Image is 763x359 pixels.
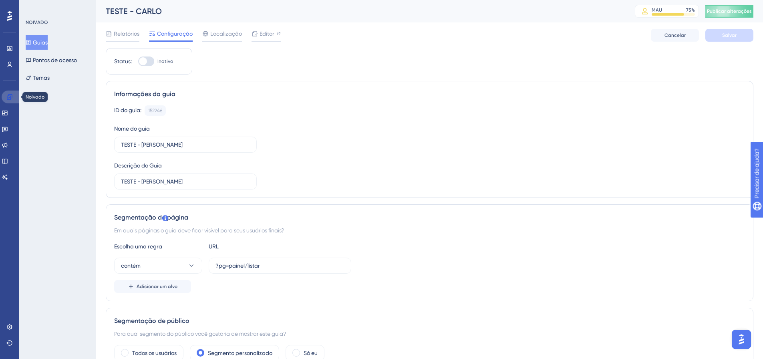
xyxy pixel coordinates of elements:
button: Adicionar um alvo [114,280,191,293]
font: Editor [260,30,274,37]
button: Guias [26,35,48,50]
font: ID do guia: [114,107,141,113]
font: Precisar de ajuda? [19,4,69,10]
font: URL [209,243,219,250]
font: 75 [686,7,691,13]
iframe: Iniciador do Assistente de IA do UserGuiding [729,327,753,351]
font: Publicar alterações [707,8,752,14]
font: Inativo [157,58,173,64]
font: Escolha uma regra [114,243,162,250]
input: Digite a descrição do seu guia aqui [121,177,250,186]
font: Todos os usuários [132,350,177,356]
button: Cancelar [651,29,699,42]
button: Pontos de acesso [26,53,77,67]
font: TESTE - CARLO [106,6,162,16]
font: Descrição do Guia [114,162,162,169]
font: Guias [33,39,48,46]
font: NOIVADO [26,20,48,25]
font: contém [121,262,141,269]
font: Nome do guia [114,125,150,132]
font: Segmentação de público [114,317,189,325]
button: Publicar alterações [705,5,753,18]
font: Em quais páginas o guia deve ficar visível para seus usuários finais? [114,227,284,234]
button: contém [114,258,202,274]
font: Status: [114,58,132,65]
font: 152246 [148,108,162,113]
font: Salvar [722,32,737,38]
font: Temas [33,75,50,81]
font: Adicionar um alvo [137,284,177,289]
font: Configuração [157,30,193,37]
button: Temas [26,71,50,85]
input: seusite.com/caminho [215,261,344,270]
font: Segmentação de página [114,214,188,221]
font: MAU [652,7,662,13]
font: % [691,7,695,13]
font: Só eu [304,350,318,356]
font: Localização [210,30,242,37]
font: Pontos de acesso [33,57,77,63]
font: Para qual segmento do público você gostaria de mostrar este guia? [114,331,286,337]
input: Digite o nome do seu guia aqui [121,140,250,149]
button: Salvar [705,29,753,42]
font: Relatórios [114,30,139,37]
font: Segmento personalizado [208,350,272,356]
font: Informações do guia [114,90,175,98]
font: Cancelar [664,32,686,38]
